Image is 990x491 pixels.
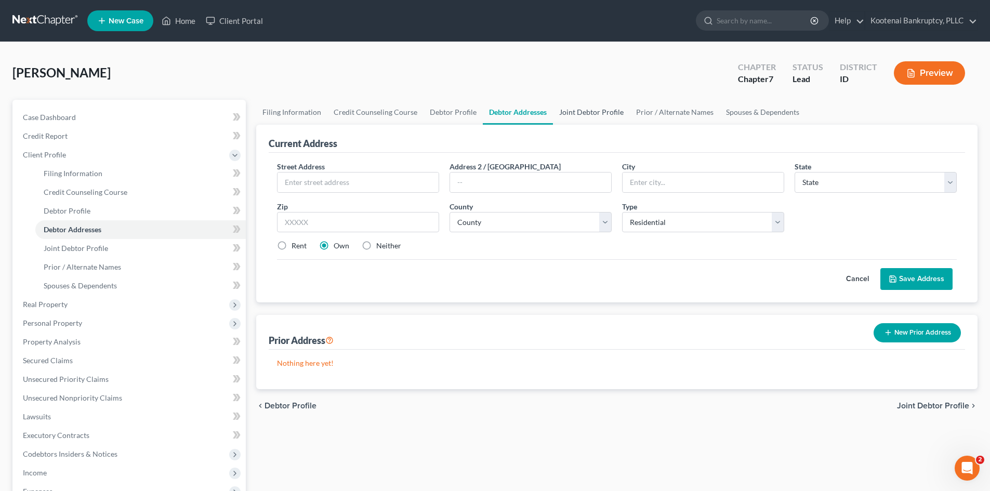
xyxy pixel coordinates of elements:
span: Executory Contracts [23,431,89,440]
input: Enter street address [278,172,439,192]
div: Chapter [738,73,776,85]
span: Case Dashboard [23,113,76,122]
a: Prior / Alternate Names [630,100,720,125]
span: Codebtors Insiders & Notices [23,449,117,458]
span: Debtor Addresses [44,225,101,234]
p: Nothing here yet! [277,358,957,368]
a: Kootenai Bankruptcy, PLLC [865,11,977,30]
span: Income [23,468,47,477]
label: Own [334,241,349,251]
button: Preview [894,61,965,85]
button: Joint Debtor Profile chevron_right [897,402,978,410]
input: -- [450,172,611,192]
a: Credit Counseling Course [327,100,424,125]
div: District [840,61,877,73]
span: Credit Counseling Course [44,188,127,196]
span: Debtor Profile [44,206,90,215]
span: Lawsuits [23,412,51,421]
div: ID [840,73,877,85]
label: Type [622,201,637,212]
span: County [450,202,473,211]
a: Case Dashboard [15,108,246,127]
a: Spouses & Dependents [35,276,246,295]
a: Unsecured Nonpriority Claims [15,389,246,407]
span: Secured Claims [23,356,73,365]
span: [PERSON_NAME] [12,65,111,80]
button: Save Address [880,268,953,290]
label: Neither [376,241,401,251]
button: Cancel [835,269,880,289]
a: Debtor Profile [424,100,483,125]
a: Credit Counseling Course [35,183,246,202]
span: Personal Property [23,319,82,327]
span: Unsecured Nonpriority Claims [23,393,122,402]
span: Joint Debtor Profile [897,402,969,410]
a: Property Analysis [15,333,246,351]
a: Debtor Profile [35,202,246,220]
a: Spouses & Dependents [720,100,806,125]
a: Client Portal [201,11,268,30]
span: Filing Information [44,169,102,178]
a: Credit Report [15,127,246,145]
i: chevron_left [256,402,265,410]
a: Secured Claims [15,351,246,370]
iframe: Intercom live chat [955,456,980,481]
button: New Prior Address [874,323,961,342]
span: Street Address [277,162,325,171]
span: Spouses & Dependents [44,281,117,290]
span: Debtor Profile [265,402,316,410]
span: New Case [109,17,143,25]
span: 2 [976,456,984,464]
input: Enter city... [623,172,784,192]
a: Debtor Addresses [35,220,246,239]
span: Real Property [23,300,68,309]
a: Debtor Addresses [483,100,553,125]
div: Lead [793,73,823,85]
a: Executory Contracts [15,426,246,445]
a: Joint Debtor Profile [553,100,630,125]
div: Current Address [269,137,337,150]
a: Prior / Alternate Names [35,258,246,276]
a: Home [156,11,201,30]
span: Credit Report [23,131,68,140]
a: Help [829,11,864,30]
span: Prior / Alternate Names [44,262,121,271]
a: Filing Information [35,164,246,183]
a: Unsecured Priority Claims [15,370,246,389]
label: Rent [292,241,307,251]
span: Unsecured Priority Claims [23,375,109,383]
button: chevron_left Debtor Profile [256,402,316,410]
span: 7 [769,74,773,84]
input: Search by name... [717,11,812,30]
div: Status [793,61,823,73]
span: State [795,162,811,171]
a: Joint Debtor Profile [35,239,246,258]
span: Client Profile [23,150,66,159]
span: Zip [277,202,288,211]
input: XXXXX [277,212,439,233]
i: chevron_right [969,402,978,410]
label: Address 2 / [GEOGRAPHIC_DATA] [450,161,561,172]
a: Filing Information [256,100,327,125]
span: City [622,162,635,171]
div: Prior Address [269,334,334,347]
span: Joint Debtor Profile [44,244,108,253]
span: Property Analysis [23,337,81,346]
a: Lawsuits [15,407,246,426]
div: Chapter [738,61,776,73]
